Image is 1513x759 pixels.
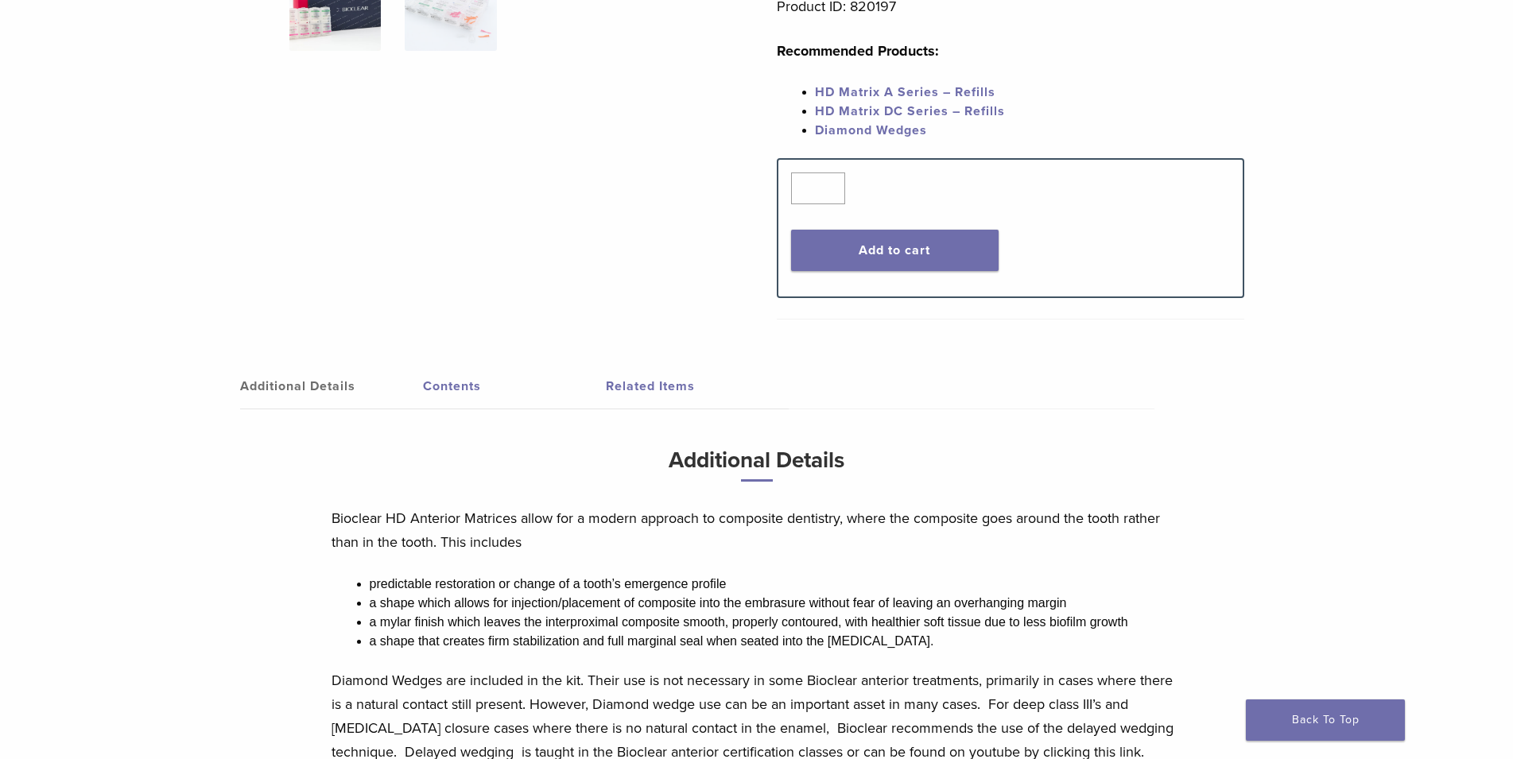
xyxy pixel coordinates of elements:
[1246,699,1405,741] a: Back To Top
[370,632,1182,651] li: a shape that creates firm stabilization and full marginal seal when seated into the [MEDICAL_DATA].
[606,364,789,409] a: Related Items
[815,122,927,138] a: Diamond Wedges
[332,441,1182,494] h3: Additional Details
[332,506,1182,554] p: Bioclear HD Anterior Matrices allow for a modern approach to composite dentistry, where the compo...
[423,364,606,409] a: Contents
[370,575,1182,594] li: predictable restoration or change of a tooth’s emergence profile
[815,84,995,100] a: HD Matrix A Series – Refills
[791,230,999,271] button: Add to cart
[370,613,1182,632] li: a mylar finish which leaves the interproximal composite smooth, properly contoured, with healthie...
[370,594,1182,613] li: a shape which allows for injection/placement of composite into the embrasure without fear of leav...
[240,364,423,409] a: Additional Details
[777,42,939,60] strong: Recommended Products:
[815,103,1005,119] a: HD Matrix DC Series – Refills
